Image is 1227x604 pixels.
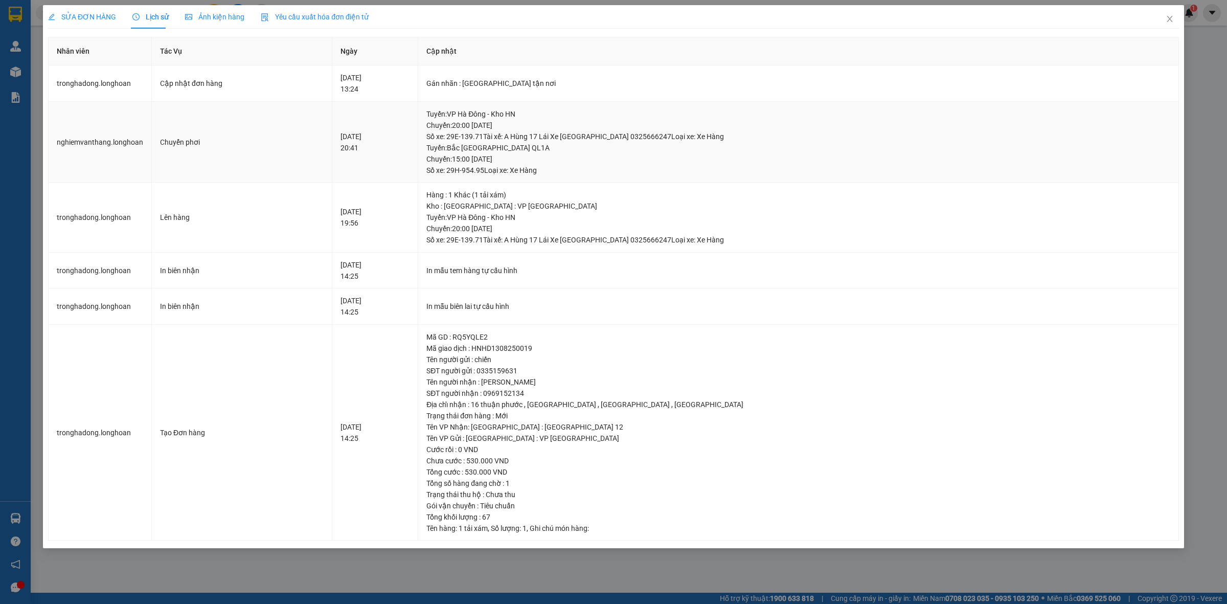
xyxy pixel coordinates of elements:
[48,13,55,20] span: edit
[426,455,1170,466] div: Chưa cước : 530.000 VND
[1166,15,1174,23] span: close
[522,524,527,532] span: 1
[426,212,1170,245] div: Tuyến : VP Hà Đông - Kho HN Chuyến: 20:00 [DATE] Số xe: 29E-139.71 Tài xế: A Hùng 17 Lái Xe [GEOG...
[426,500,1170,511] div: Gói vận chuyển : Tiêu chuẩn
[185,13,244,21] span: Ảnh kiện hàng
[426,200,1170,212] div: Kho : [GEOGRAPHIC_DATA] : VP [GEOGRAPHIC_DATA]
[426,265,1170,276] div: In mẫu tem hàng tự cấu hình
[49,37,152,65] th: Nhân viên
[1155,5,1184,34] button: Close
[426,466,1170,478] div: Tổng cước : 530.000 VND
[332,37,419,65] th: Ngày
[426,331,1170,343] div: Mã GD : RQ5YQLE2
[426,489,1170,500] div: Trạng thái thu hộ : Chưa thu
[49,65,152,102] td: tronghadong.longhoan
[160,212,324,223] div: Lên hàng
[340,131,410,153] div: [DATE] 20:41
[459,524,488,532] span: 1 tải xám
[185,13,192,20] span: picture
[48,13,116,21] span: SỬA ĐƠN HÀNG
[426,388,1170,399] div: SĐT người nhận : 0969152134
[160,78,324,89] div: Cập nhật đơn hàng
[261,13,369,21] span: Yêu cầu xuất hóa đơn điện tử
[49,253,152,289] td: tronghadong.longhoan
[426,376,1170,388] div: Tên người nhận : [PERSON_NAME]
[426,301,1170,312] div: In mẫu biên lai tự cấu hình
[49,183,152,253] td: tronghadong.longhoan
[340,72,410,95] div: [DATE] 13:24
[160,427,324,438] div: Tạo Đơn hàng
[426,511,1170,523] div: Tổng khối lượng : 67
[418,37,1179,65] th: Cập nhật
[261,13,269,21] img: icon
[340,259,410,282] div: [DATE] 14:25
[152,37,332,65] th: Tác Vụ
[340,421,410,444] div: [DATE] 14:25
[426,444,1170,455] div: Cước rồi : 0 VND
[426,108,1170,142] div: Tuyến : VP Hà Đông - Kho HN Chuyến: 20:00 [DATE] Số xe: 29E-139.71 Tài xế: A Hùng 17 Lái Xe [GEOG...
[426,343,1170,354] div: Mã giao dịch : HNHD1308250019
[49,325,152,541] td: tronghadong.longhoan
[426,365,1170,376] div: SĐT người gửi : 0335159631
[340,206,410,229] div: [DATE] 19:56
[340,295,410,318] div: [DATE] 14:25
[132,13,140,20] span: clock-circle
[426,523,1170,534] div: Tên hàng: , Số lượng: , Ghi chú món hàng:
[49,102,152,183] td: nghiemvanthang.longhoan
[426,142,1170,176] div: Tuyến : Bắc [GEOGRAPHIC_DATA] QL1A Chuyến: 15:00 [DATE] Số xe: 29H-954.95 Loại xe: Xe Hàng
[132,13,169,21] span: Lịch sử
[49,288,152,325] td: tronghadong.longhoan
[160,301,324,312] div: In biên nhận
[426,433,1170,444] div: Tên VP Gửi : [GEOGRAPHIC_DATA] : VP [GEOGRAPHIC_DATA]
[160,137,324,148] div: Chuyển phơi
[426,421,1170,433] div: Tên VP Nhận: [GEOGRAPHIC_DATA] : [GEOGRAPHIC_DATA] 12
[426,478,1170,489] div: Tổng số hàng đang chờ : 1
[426,78,1170,89] div: Gán nhãn : [GEOGRAPHIC_DATA] tận nơi
[426,354,1170,365] div: Tên người gửi : chiến
[426,410,1170,421] div: Trạng thái đơn hàng : Mới
[160,265,324,276] div: In biên nhận
[426,399,1170,410] div: Địa chỉ nhận : 16 thuận phước , [GEOGRAPHIC_DATA] , [GEOGRAPHIC_DATA] , [GEOGRAPHIC_DATA]
[426,189,1170,200] div: Hàng : 1 Khác (1 tải xám)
